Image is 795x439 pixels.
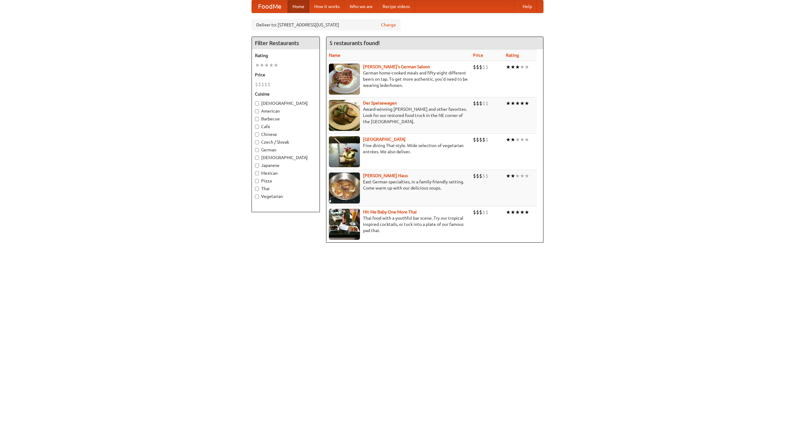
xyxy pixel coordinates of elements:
li: $ [255,81,258,88]
p: Fine dining Thai-style. Wide selection of vegetarian entrées. We also deliver. [329,142,468,155]
a: Recipe videos [378,0,415,13]
li: $ [485,209,488,216]
li: ★ [525,172,529,179]
input: Mexican [255,171,259,175]
label: Vegetarian [255,193,316,199]
li: $ [485,172,488,179]
a: Price [473,53,483,58]
p: Thai food with a youthful bar scene. Try our tropical inspired cocktails, or tuck into a plate of... [329,215,468,234]
li: ★ [520,64,525,70]
h5: Price [255,72,316,78]
a: Home [288,0,309,13]
li: $ [476,172,479,179]
li: ★ [511,64,515,70]
li: ★ [274,62,278,69]
input: Cafe [255,125,259,129]
li: $ [473,136,476,143]
li: $ [476,136,479,143]
label: Mexican [255,170,316,176]
li: ★ [525,209,529,216]
li: $ [479,64,482,70]
img: esthers.jpg [329,64,360,95]
li: ★ [511,209,515,216]
li: $ [482,136,485,143]
label: Czech / Slovak [255,139,316,145]
li: $ [479,100,482,107]
a: [GEOGRAPHIC_DATA] [363,137,406,142]
li: ★ [511,136,515,143]
a: [PERSON_NAME]'s German Saloon [363,64,430,69]
ng-pluralize: 5 restaurants found! [329,40,380,46]
li: $ [482,172,485,179]
label: American [255,108,316,114]
li: ★ [520,100,525,107]
li: ★ [511,100,515,107]
li: $ [476,209,479,216]
label: Chinese [255,131,316,137]
li: ★ [511,172,515,179]
label: German [255,147,316,153]
div: Deliver to: [STREET_ADDRESS][US_STATE] [252,19,401,30]
input: Barbecue [255,117,259,121]
label: [DEMOGRAPHIC_DATA] [255,155,316,161]
li: ★ [525,136,529,143]
input: Thai [255,187,259,191]
li: $ [485,64,488,70]
li: $ [479,136,482,143]
li: ★ [506,172,511,179]
img: kohlhaus.jpg [329,172,360,204]
label: Pizza [255,178,316,184]
input: Chinese [255,132,259,137]
li: $ [482,100,485,107]
label: Thai [255,186,316,192]
input: German [255,148,259,152]
li: ★ [255,62,260,69]
input: Pizza [255,179,259,183]
li: ★ [525,64,529,70]
a: Help [518,0,537,13]
li: $ [485,100,488,107]
h4: Filter Restaurants [252,37,320,49]
li: ★ [506,136,511,143]
li: ★ [260,62,264,69]
a: How it works [309,0,345,13]
a: Name [329,53,340,58]
li: ★ [515,100,520,107]
a: Change [381,22,396,28]
li: ★ [515,209,520,216]
a: Rating [506,53,519,58]
input: Vegetarian [255,195,259,199]
li: $ [482,209,485,216]
li: ★ [506,64,511,70]
input: American [255,109,259,113]
input: Japanese [255,164,259,168]
a: [PERSON_NAME] Haus [363,173,408,178]
li: ★ [520,172,525,179]
li: $ [485,136,488,143]
li: ★ [515,136,520,143]
li: $ [479,209,482,216]
li: ★ [525,100,529,107]
label: Cafe [255,123,316,130]
li: $ [479,172,482,179]
li: $ [473,172,476,179]
input: Czech / Slovak [255,140,259,144]
label: [DEMOGRAPHIC_DATA] [255,100,316,106]
a: Who we are [345,0,378,13]
li: $ [261,81,264,88]
li: ★ [269,62,274,69]
li: ★ [520,209,525,216]
img: speisewagen.jpg [329,100,360,131]
li: $ [482,64,485,70]
li: $ [473,64,476,70]
a: FoodMe [252,0,288,13]
li: $ [476,64,479,70]
li: ★ [506,209,511,216]
li: $ [476,100,479,107]
a: Hit Me Baby One More Thai [363,209,417,214]
a: Der Speisewagen [363,101,397,105]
